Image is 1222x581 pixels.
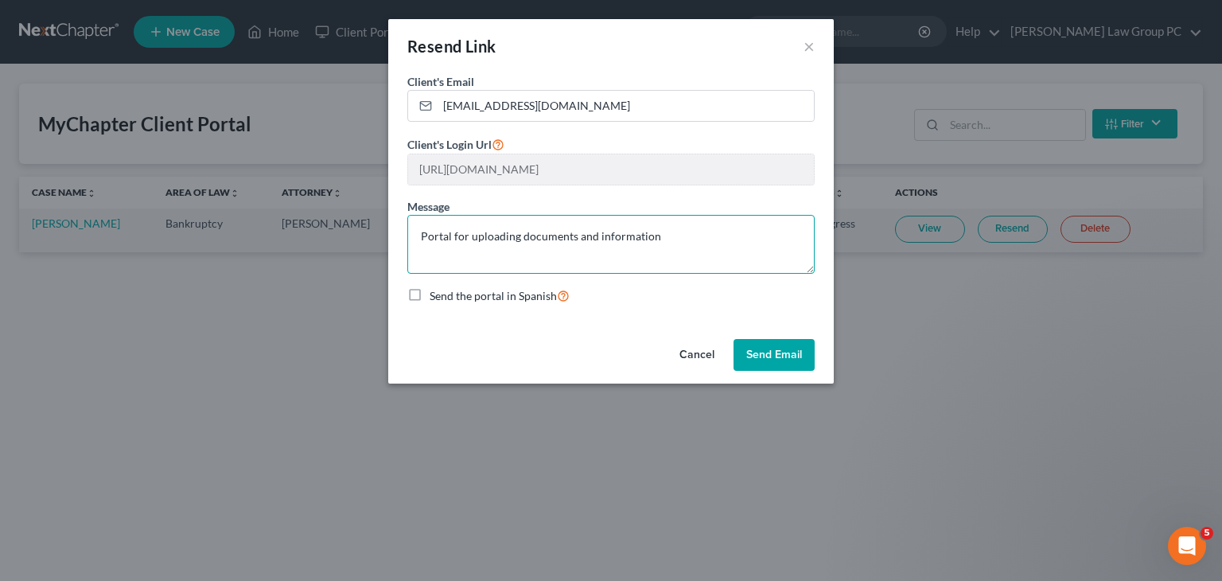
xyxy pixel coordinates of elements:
div: Resend Link [407,35,496,57]
label: Client's Login Url [407,135,504,154]
iframe: Intercom live chat [1168,527,1206,565]
input: -- [408,154,814,185]
button: Send Email [734,339,815,371]
button: Cancel [667,339,727,371]
input: Enter email... [438,91,814,121]
span: Client's Email [407,75,474,88]
label: Message [407,198,449,215]
span: Send the portal in Spanish [430,289,557,302]
span: 5 [1201,527,1213,540]
button: × [804,37,815,56]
